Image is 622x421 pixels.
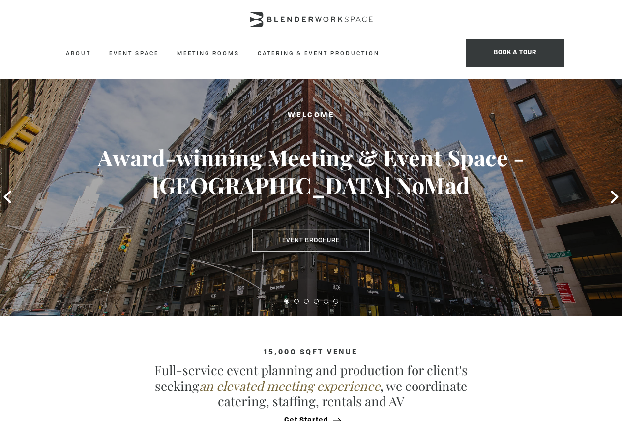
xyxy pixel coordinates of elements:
[466,39,564,67] span: Book a tour
[199,377,380,394] em: an elevated meeting experience
[58,39,99,66] a: About
[252,229,370,252] a: Event Brochure
[31,144,591,199] h3: Award-winning Meeting & Event Space - [GEOGRAPHIC_DATA] NoMad
[31,109,591,122] h2: Welcome
[58,348,564,356] h4: 15,000 sqft venue
[139,362,483,409] p: Full-service event planning and production for client's seeking , we coordinate catering, staffin...
[101,39,167,66] a: Event Space
[250,39,387,66] a: Catering & Event Production
[169,39,247,66] a: Meeting Rooms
